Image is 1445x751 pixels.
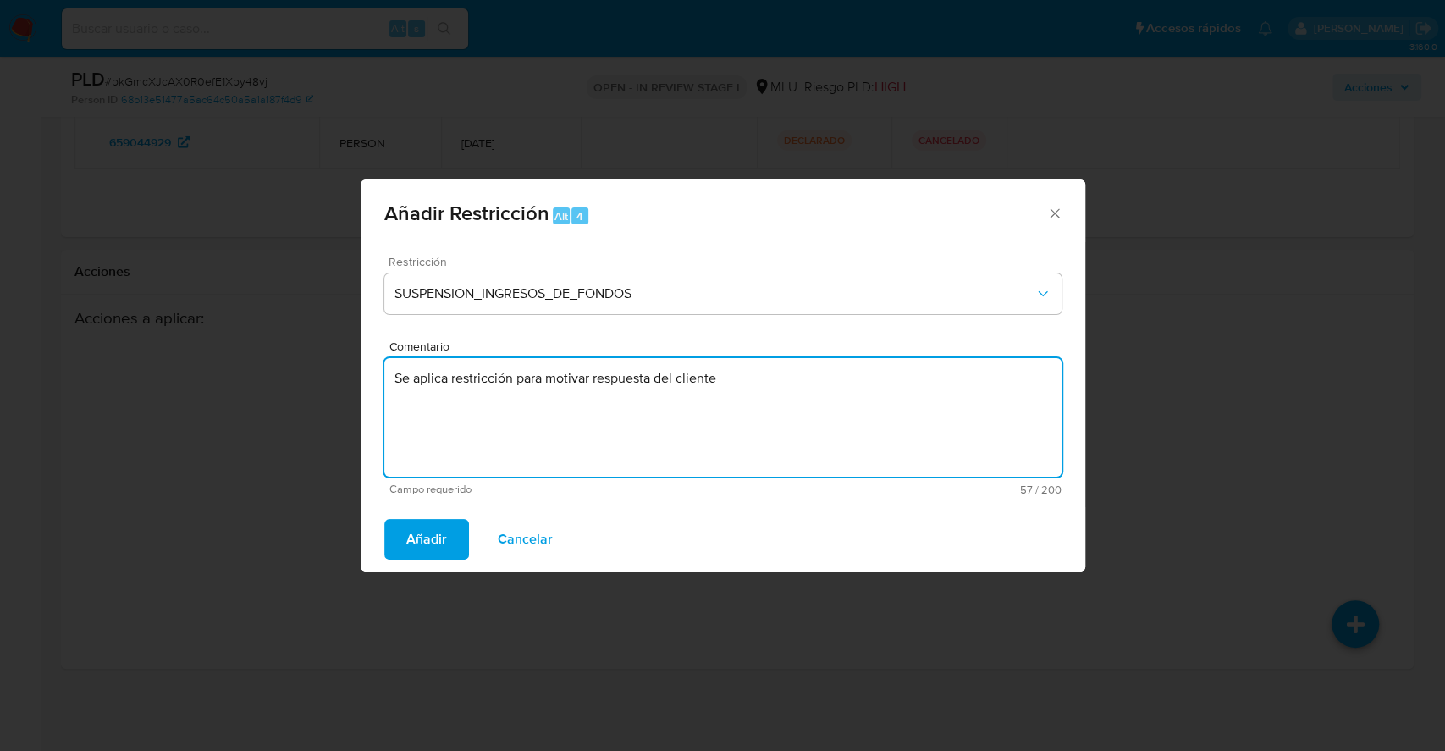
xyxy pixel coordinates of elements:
[406,521,447,558] span: Añadir
[389,483,725,495] span: Campo requerido
[384,198,549,228] span: Añadir Restricción
[384,519,469,560] button: Añadir
[554,208,568,224] span: Alt
[1046,205,1062,220] button: Cerrar ventana
[498,521,553,558] span: Cancelar
[576,208,583,224] span: 4
[389,340,1067,353] span: Comentario
[476,519,575,560] button: Cancelar
[384,358,1062,477] textarea: Se aplica restricción para motivar respuesta del cliente
[384,273,1062,314] button: Restriction
[725,484,1062,495] span: Máximo 200 caracteres
[389,256,1066,268] span: Restricción
[394,285,1034,302] span: SUSPENSION_INGRESOS_DE_FONDOS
